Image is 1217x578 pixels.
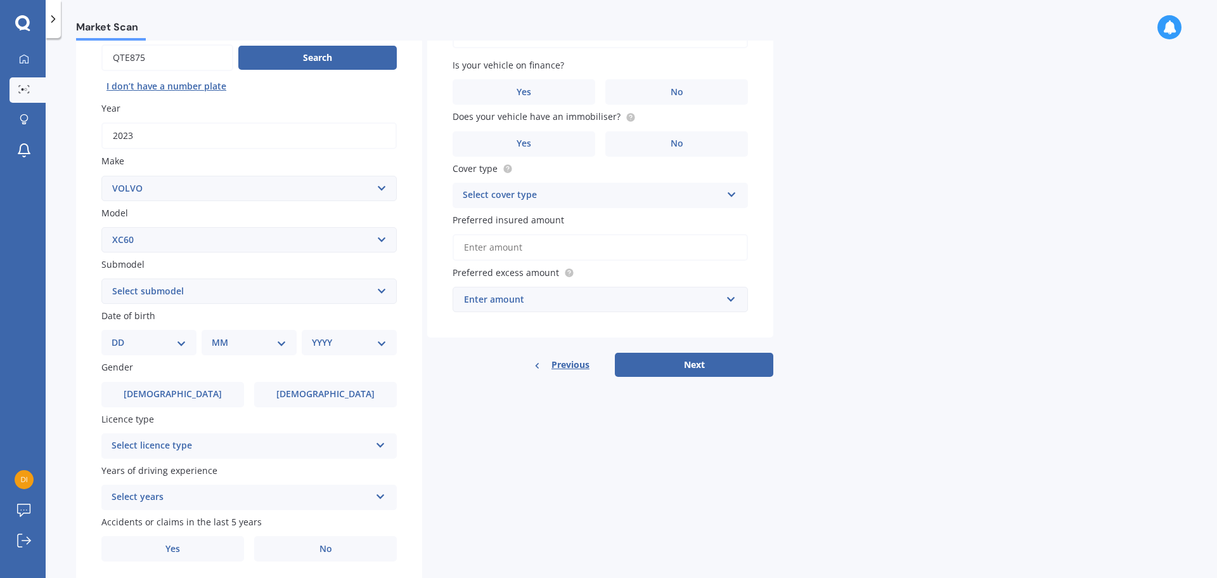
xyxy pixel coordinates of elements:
[464,292,721,306] div: Enter amount
[101,207,128,219] span: Model
[671,87,683,98] span: No
[101,102,120,114] span: Year
[453,59,564,71] span: Is your vehicle on finance?
[112,438,370,454] div: Select licence type
[517,138,531,149] span: Yes
[615,353,773,377] button: Next
[101,464,217,476] span: Years of driving experience
[101,413,154,425] span: Licence type
[463,188,721,203] div: Select cover type
[101,258,145,270] span: Submodel
[238,46,397,70] button: Search
[551,355,589,374] span: Previous
[76,21,146,38] span: Market Scan
[671,138,683,149] span: No
[101,76,231,96] button: I don’t have a number plate
[453,266,559,279] span: Preferred excess amount
[101,362,133,374] span: Gender
[101,310,155,322] span: Date of birth
[101,122,397,149] input: YYYY
[101,155,124,167] span: Make
[517,87,531,98] span: Yes
[453,214,564,226] span: Preferred insured amount
[112,490,370,505] div: Select years
[101,44,233,71] input: Enter plate number
[453,162,498,174] span: Cover type
[453,234,748,261] input: Enter amount
[101,516,262,528] span: Accidents or claims in the last 5 years
[15,470,34,489] img: 9b0badbab5d81627cc7ac7adb6f8ec25
[165,544,180,555] span: Yes
[276,389,375,400] span: [DEMOGRAPHIC_DATA]
[453,111,621,123] span: Does your vehicle have an immobiliser?
[319,544,332,555] span: No
[124,389,222,400] span: [DEMOGRAPHIC_DATA]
